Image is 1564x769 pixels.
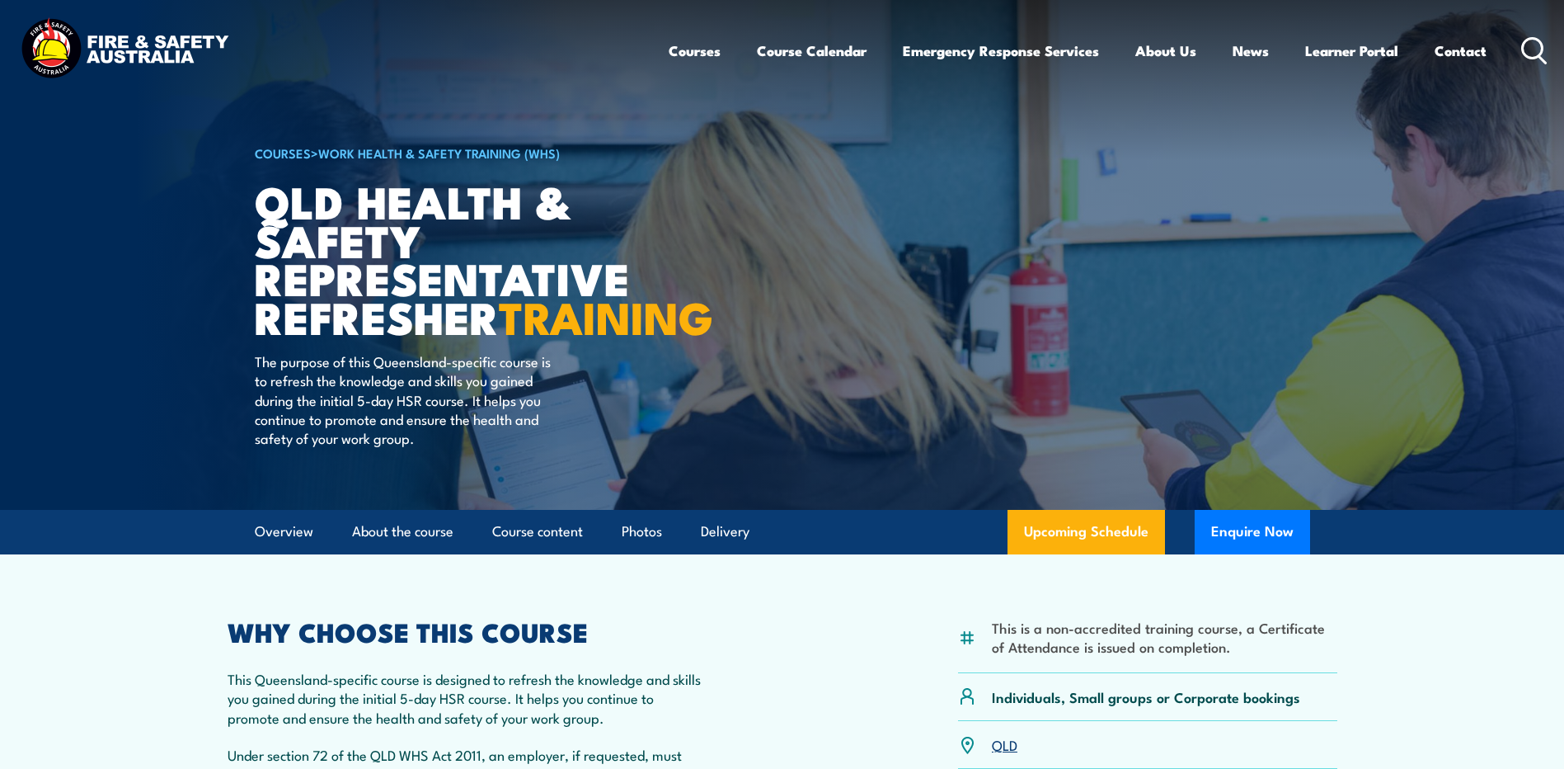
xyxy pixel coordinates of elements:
h1: QLD Health & Safety Representative Refresher [255,182,662,336]
strong: TRAINING [499,281,713,350]
a: Courses [669,29,721,73]
h2: WHY CHOOSE THIS COURSE [228,620,709,643]
button: Enquire Now [1195,510,1310,554]
p: This Queensland-specific course is designed to refresh the knowledge and skills you gained during... [228,669,709,727]
a: Work Health & Safety Training (WHS) [318,144,560,162]
a: Emergency Response Services [903,29,1099,73]
a: Course content [492,510,583,554]
a: Overview [255,510,313,554]
a: News [1233,29,1269,73]
h6: > [255,143,662,163]
a: Contact [1435,29,1487,73]
a: COURSES [255,144,311,162]
a: Learner Portal [1305,29,1398,73]
a: Photos [622,510,662,554]
p: Individuals, Small groups or Corporate bookings [992,687,1300,706]
a: Course Calendar [757,29,867,73]
a: About Us [1135,29,1196,73]
a: About the course [352,510,453,554]
a: QLD [992,734,1017,754]
a: Upcoming Schedule [1007,510,1165,554]
a: Delivery [701,510,749,554]
p: The purpose of this Queensland-specific course is to refresh the knowledge and skills you gained ... [255,351,556,448]
li: This is a non-accredited training course, a Certificate of Attendance is issued on completion. [992,618,1337,657]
